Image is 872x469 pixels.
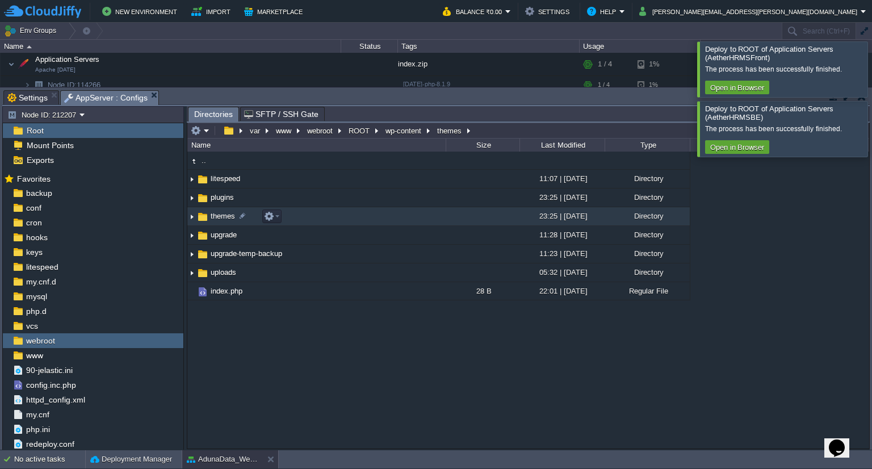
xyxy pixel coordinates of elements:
[580,40,700,53] div: Usage
[34,55,101,64] a: Application ServersApache [DATE]
[24,125,45,136] a: Root
[191,5,234,18] button: Import
[24,188,54,198] a: backup
[274,125,294,136] button: www
[24,395,87,405] a: httpd_config.xml
[24,409,51,420] a: my.cnf
[187,208,196,225] img: AMDAwAAAACH5BAEAAAAALAAAAAABAAEAAAICRAEAOw==
[446,282,519,300] div: 28 B
[707,142,768,152] button: Open in Browser
[305,125,336,136] button: webroot
[4,23,60,39] button: Env Groups
[209,211,237,221] span: themes
[587,5,619,18] button: Help
[705,124,865,133] div: The process has been successfully finished.
[705,104,833,122] span: Deploy to ROOT of Application Servers (AetherHRMSBE)
[24,76,31,94] img: AMDAwAAAACH5BAEAAAAALAAAAAABAAEAAAICRAEAOw==
[24,350,45,361] span: www
[24,232,49,242] a: hooks
[24,262,60,272] a: litespeed
[196,229,209,242] img: AMDAwAAAACH5BAEAAAAALAAAAAABAAEAAAICRAEAOw==
[342,40,397,53] div: Status
[435,125,464,136] button: themes
[102,5,181,18] button: New Environment
[519,226,605,244] div: 11:28 | [DATE]
[196,248,209,261] img: AMDAwAAAACH5BAEAAAAALAAAAAABAAEAAAICRAEAOw==
[196,211,209,223] img: AMDAwAAAACH5BAEAAAAALAAAAAABAAEAAAICRAEAOw==
[519,207,605,225] div: 23:25 | [DATE]
[196,286,209,298] img: AMDAwAAAACH5BAEAAAAALAAAAAABAAEAAAICRAEAOw==
[519,189,605,206] div: 23:25 | [DATE]
[24,365,74,375] a: 90-jelastic.ini
[4,5,81,19] img: CloudJiffy
[14,450,85,468] div: No active tasks
[196,173,209,186] img: AMDAwAAAACH5BAEAAAAALAAAAAABAAEAAAICRAEAOw==
[188,139,446,152] div: Name
[521,139,605,152] div: Last Modified
[187,227,196,244] img: AMDAwAAAACH5BAEAAAAALAAAAAABAAEAAAICRAEAOw==
[447,139,519,152] div: Size
[605,245,690,262] div: Directory
[24,424,52,434] a: php.ini
[24,291,49,301] a: mysql
[605,207,690,225] div: Directory
[209,230,238,240] a: upgrade
[605,170,690,187] div: Directory
[187,282,196,300] img: AMDAwAAAACH5BAEAAAAALAAAAAABAAEAAAICRAEAOw==
[24,439,76,449] a: redeploy.conf
[187,264,196,282] img: AMDAwAAAACH5BAEAAAAALAAAAAABAAEAAAICRAEAOw==
[24,277,58,287] a: my.cnf.d
[605,282,690,300] div: Regular File
[209,286,244,296] a: index.php
[90,454,172,465] button: Deployment Manager
[1,40,341,53] div: Name
[519,245,605,262] div: 11:23 | [DATE]
[24,336,57,346] a: webroot
[443,5,505,18] button: Balance ₹0.00
[598,76,610,94] div: 1 / 4
[525,5,573,18] button: Settings
[47,80,102,90] a: Node ID:114266
[187,155,200,167] img: AMDAwAAAACH5BAEAAAAALAAAAAABAAEAAAICRAEAOw==
[209,267,238,277] a: uploads
[707,82,768,93] button: Open in Browser
[824,424,861,458] iframe: chat widget
[519,170,605,187] div: 11:07 | [DATE]
[705,65,865,74] div: The process has been successfully finished.
[606,139,690,152] div: Type
[47,80,102,90] span: 114266
[187,245,196,263] img: AMDAwAAAACH5BAEAAAAALAAAAAABAAEAAAICRAEAOw==
[403,81,450,87] span: [DATE]-php-8.1.9
[196,267,209,279] img: AMDAwAAAACH5BAEAAAAALAAAAAABAAEAAAICRAEAOw==
[7,91,48,104] span: Settings
[209,192,236,202] a: plugins
[605,226,690,244] div: Directory
[347,125,372,136] button: ROOT
[24,140,76,150] a: Mount Points
[200,156,208,165] a: ..
[15,53,31,76] img: AMDAwAAAACH5BAEAAAAALAAAAAABAAEAAAICRAEAOw==
[638,53,674,76] div: 1%
[8,53,15,76] img: AMDAwAAAACH5BAEAAAAALAAAAAABAAEAAAICRAEAOw==
[196,192,209,204] img: AMDAwAAAACH5BAEAAAAALAAAAAABAAEAAAICRAEAOw==
[24,217,44,228] a: cron
[15,174,52,183] a: Favorites
[24,380,78,390] a: config.inc.php
[24,321,40,331] a: vcs
[187,123,869,139] input: Click to enter the path
[24,306,48,316] a: php.d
